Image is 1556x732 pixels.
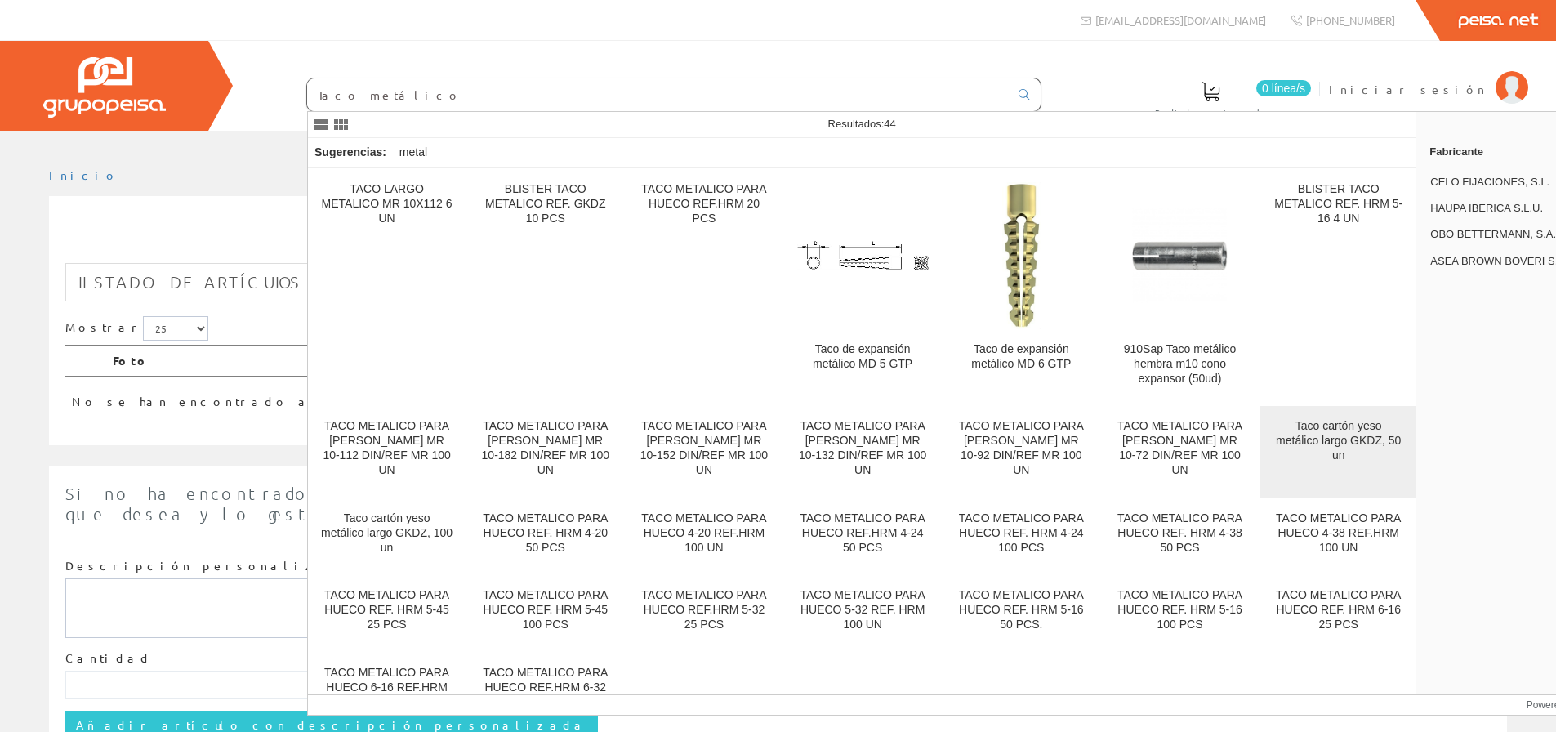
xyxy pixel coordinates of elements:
a: Inicio [49,167,118,182]
div: TACO METALICO PARA [PERSON_NAME] MR 10-92 DIN/REF MR 100 UN [956,419,1087,478]
div: Taco de expansión metálico MD 6 GTP [956,342,1087,372]
span: Resultados: [828,118,896,130]
a: TACO METALICO PARA HUECO REF.HRM 5-32 25 PCS [625,575,782,651]
a: TACO METALICO PARA HUECO 4-38 REF.HRM 100 UN [1260,498,1417,574]
a: TACO METALICO PARA HUECO 4-20 REF.HRM 100 UN [625,498,782,574]
span: 0 línea/s [1256,80,1311,96]
span: Si no ha encontrado algún artículo en nuestro catálogo introduzca aquí la cantidad y la descripci... [65,484,1487,524]
div: TACO METALICO PARA HUECO REF. HRM 5-16 100 PCS [1114,588,1246,632]
input: Buscar ... [307,78,1009,111]
a: TACO LARGO METALICO MR 10X112 6 UN [308,169,466,405]
a: Taco cartón yeso metálico largo GKDZ, 50 un [1260,406,1417,497]
a: BLISTER TACO METALICO REF. HRM 5-16 4 UN [1260,169,1417,405]
div: TACO METALICO PARA [PERSON_NAME] MR 10-132 DIN/REF MR 100 UN [797,419,929,478]
a: TACO METALICO PARA HUECO REF. HRM 4-24 100 PCS [943,498,1100,574]
th: Foto [106,346,1340,377]
span: Pedido actual [1155,105,1266,121]
a: TACO METALICO PARA HUECO REF. HRM 5-16 50 PCS. [943,575,1100,651]
a: TACO METALICO PARA HUECO REF.HRM 4-24 50 PCS [784,498,942,574]
img: 910Sap Taco metálico hembra m10 cono expansor (50ud) [1114,208,1246,303]
div: TACO METALICO PARA [PERSON_NAME] MR 10-72 DIN/REF MR 100 UN [1114,419,1246,478]
img: Taco de expansión metálico MD 6 GTP [1002,182,1041,329]
a: TACO METALICO PARA [PERSON_NAME] MR 10-132 DIN/REF MR 100 UN [784,406,942,497]
div: TACO METALICO PARA HUECO REF.HRM 20 PCS [638,182,769,226]
div: TACO METALICO PARA [PERSON_NAME] MR 10-112 DIN/REF MR 100 UN [321,419,453,478]
a: TACO METALICO PARA HUECO REF. HRM 4-20 50 PCS [466,498,624,574]
a: TACO METALICO PARA [PERSON_NAME] MR 10-112 DIN/REF MR 100 UN [308,406,466,497]
div: TACO METALICO PARA [PERSON_NAME] MR 10-152 DIN/REF MR 100 UN [638,419,769,478]
a: TACO METALICO PARA HUECO REF. HRM 4-38 50 PCS [1101,498,1259,574]
div: TACO METALICO PARA HUECO REF. HRM 5-16 50 PCS. [956,588,1087,632]
div: BLISTER TACO METALICO REF. HRM 5-16 4 UN [1273,182,1404,226]
a: TACO METALICO PARA [PERSON_NAME] MR 10-72 DIN/REF MR 100 UN [1101,406,1259,497]
div: Taco cartón yeso metálico largo GKDZ, 100 un [321,511,453,556]
div: TACO METALICO PARA HUECO REF. HRM 5-45 25 PCS [321,588,453,632]
a: TACO METALICO PARA HUECO REF.HRM 6-32 25 PCS [466,653,624,729]
span: [EMAIL_ADDRESS][DOMAIN_NAME] [1095,13,1266,27]
a: TACO METALICO PARA HUECO REF. HRM 5-45 100 PCS [466,575,624,651]
h1: Taco metálico hembra m6 [65,222,1491,255]
a: BLISTER TACO METALICO REF. GKDZ 10 PCS [466,169,624,405]
a: Taco de expansión metálico MD 5 GTP Taco de expansión metálico MD 5 GTP [784,169,942,405]
a: 910Sap Taco metálico hembra m10 cono expansor (50ud) 910Sap Taco metálico hembra m10 cono expanso... [1101,169,1259,405]
label: Mostrar [65,316,208,341]
a: TACO METALICO PARA HUECO 5-32 REF. HRM 100 UN [784,575,942,651]
div: TACO METALICO PARA HUECO REF. HRM 6-16 25 PCS [1273,588,1404,632]
div: 910Sap Taco metálico hembra m10 cono expansor (50ud) [1114,342,1246,386]
a: TACO METALICO PARA HUECO REF. HRM 5-16 100 PCS [1101,575,1259,651]
div: TACO METALICO PARA HUECO REF.HRM 6-32 25 PCS [479,666,611,710]
a: TACO METALICO PARA [PERSON_NAME] MR 10-182 DIN/REF MR 100 UN [466,406,624,497]
span: [PHONE_NUMBER] [1306,13,1395,27]
span: Iniciar sesión [1329,81,1487,97]
a: TACO METALICO PARA HUECO 6-16 REF.HRM 100 UN [308,653,466,729]
div: TACO METALICO PARA HUECO REF.HRM 5-32 25 PCS [638,588,769,632]
a: Taco de expansión metálico MD 6 GTP Taco de expansión metálico MD 6 GTP [943,169,1100,405]
div: TACO METALICO PARA HUECO REF. HRM 5-45 100 PCS [479,588,611,632]
img: Taco de expansión metálico MD 5 GTP [797,241,929,271]
div: Sugerencias: [308,141,390,164]
div: metal [393,138,434,167]
a: Listado de artículos [65,263,314,301]
a: Iniciar sesión [1329,68,1528,83]
a: TACO METALICO PARA HUECO REF. HRM 6-16 25 PCS [1260,575,1417,651]
div: TACO METALICO PARA [PERSON_NAME] MR 10-182 DIN/REF MR 100 UN [479,419,611,478]
div: Taco de expansión metálico MD 5 GTP [797,342,929,372]
a: TACO METALICO PARA [PERSON_NAME] MR 10-152 DIN/REF MR 100 UN [625,406,782,497]
div: TACO LARGO METALICO MR 10X112 6 UN [321,182,453,226]
select: Mostrar [143,316,208,341]
div: TACO METALICO PARA HUECO 4-38 REF.HRM 100 UN [1273,511,1404,556]
div: TACO METALICO PARA HUECO 5-32 REF. HRM 100 UN [797,588,929,632]
img: Grupo Peisa [43,57,166,118]
div: TACO METALICO PARA HUECO REF. HRM 4-24 100 PCS [956,511,1087,556]
a: TACO METALICO PARA [PERSON_NAME] MR 10-92 DIN/REF MR 100 UN [943,406,1100,497]
div: TACO METALICO PARA HUECO 6-16 REF.HRM 100 UN [321,666,453,710]
div: Taco cartón yeso metálico largo GKDZ, 50 un [1273,419,1404,463]
div: TACO METALICO PARA HUECO REF.HRM 4-24 50 PCS [797,511,929,556]
div: TACO METALICO PARA HUECO REF. HRM 4-20 50 PCS [479,511,611,556]
div: BLISTER TACO METALICO REF. GKDZ 10 PCS [479,182,611,226]
div: TACO METALICO PARA HUECO 4-20 REF.HRM 100 UN [638,511,769,556]
a: Taco cartón yeso metálico largo GKDZ, 100 un [308,498,466,574]
div: TACO METALICO PARA HUECO REF. HRM 4-38 50 PCS [1114,511,1246,556]
a: TACO METALICO PARA HUECO REF.HRM 20 PCS [625,169,782,405]
label: Cantidad [65,650,152,667]
label: Descripción personalizada [65,558,355,574]
a: TACO METALICO PARA HUECO REF. HRM 5-45 25 PCS [308,575,466,651]
td: No se han encontrado artículos, pruebe con otra búsqueda [65,377,1340,417]
span: 44 [884,118,895,130]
